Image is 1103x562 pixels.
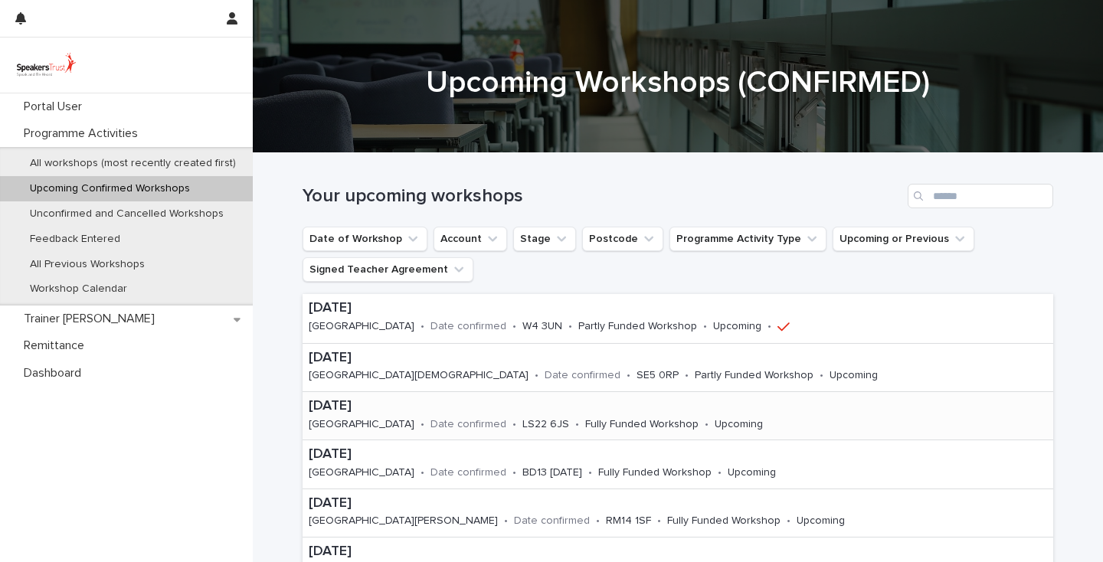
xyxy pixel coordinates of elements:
[545,369,620,382] p: Date confirmed
[18,312,167,326] p: Trainer [PERSON_NAME]
[18,207,236,221] p: Unconfirmed and Cancelled Workshops
[728,466,776,479] p: Upcoming
[830,369,878,382] p: Upcoming
[582,227,663,251] button: Postcode
[715,418,763,431] p: Upcoming
[514,515,590,528] p: Date confirmed
[309,544,855,560] p: [DATE]
[568,320,572,333] p: •
[512,466,516,479] p: •
[588,466,592,479] p: •
[303,440,1053,488] a: [DATE][GEOGRAPHIC_DATA]•Date confirmed•BD13 [DATE]•Fully Funded Workshop•Upcoming
[309,418,414,431] p: [GEOGRAPHIC_DATA]
[598,466,712,479] p: Fully Funded Workshop
[303,489,1053,537] a: [DATE][GEOGRAPHIC_DATA][PERSON_NAME]•Date confirmed•RM14 1SF•Fully Funded Workshop•Upcoming
[685,369,689,382] p: •
[309,446,819,463] p: [DATE]
[18,283,139,296] p: Workshop Calendar
[18,182,202,195] p: Upcoming Confirmed Workshops
[504,515,508,528] p: •
[434,227,507,251] button: Account
[18,233,133,246] p: Feedback Entered
[18,258,157,271] p: All Previous Workshops
[713,320,761,333] p: Upcoming
[303,294,1053,344] a: [DATE][GEOGRAPHIC_DATA]•Date confirmed•W4 3UN•Partly Funded Workshop•Upcoming•
[667,515,781,528] p: Fully Funded Workshop
[421,466,424,479] p: •
[309,515,498,528] p: [GEOGRAPHIC_DATA][PERSON_NAME]
[512,418,516,431] p: •
[430,320,506,333] p: Date confirmed
[309,369,529,382] p: [GEOGRAPHIC_DATA][DEMOGRAPHIC_DATA]
[627,369,630,382] p: •
[637,369,679,382] p: SE5 0RP
[522,320,562,333] p: W4 3UN
[18,366,93,381] p: Dashboard
[797,515,845,528] p: Upcoming
[309,495,888,512] p: [DATE]
[578,320,697,333] p: Partly Funded Workshop
[309,320,414,333] p: [GEOGRAPHIC_DATA]
[303,392,1053,440] a: [DATE][GEOGRAPHIC_DATA]•Date confirmed•LS22 6JS•Fully Funded Workshop•Upcoming
[768,320,771,333] p: •
[303,227,427,251] button: Date of Workshop
[421,418,424,431] p: •
[522,418,569,431] p: LS22 6JS
[833,227,974,251] button: Upcoming or Previous
[787,515,790,528] p: •
[18,338,97,353] p: Remittance
[522,466,582,479] p: BD13 [DATE]
[18,126,150,141] p: Programme Activities
[585,418,699,431] p: Fully Funded Workshop
[705,418,709,431] p: •
[303,185,902,207] h1: Your upcoming workshops
[303,344,1053,392] a: [DATE][GEOGRAPHIC_DATA][DEMOGRAPHIC_DATA]•Date confirmed•SE5 0RP•Partly Funded Workshop•Upcoming
[575,418,579,431] p: •
[18,157,248,170] p: All workshops (most recently created first)
[718,466,722,479] p: •
[695,369,813,382] p: Partly Funded Workshop
[303,64,1053,101] h1: Upcoming Workshops (CONFIRMED)
[669,227,826,251] button: Programme Activity Type
[512,320,516,333] p: •
[703,320,707,333] p: •
[430,466,506,479] p: Date confirmed
[18,100,94,114] p: Portal User
[309,350,921,367] p: [DATE]
[908,184,1053,208] input: Search
[430,418,506,431] p: Date confirmed
[820,369,823,382] p: •
[309,398,806,415] p: [DATE]
[513,227,576,251] button: Stage
[596,515,600,528] p: •
[309,466,414,479] p: [GEOGRAPHIC_DATA]
[309,300,833,317] p: [DATE]
[606,515,651,528] p: RM14 1SF
[657,515,661,528] p: •
[303,257,473,282] button: Signed Teacher Agreement
[535,369,538,382] p: •
[12,50,80,80] img: UVamC7uQTJC0k9vuxGLS
[421,320,424,333] p: •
